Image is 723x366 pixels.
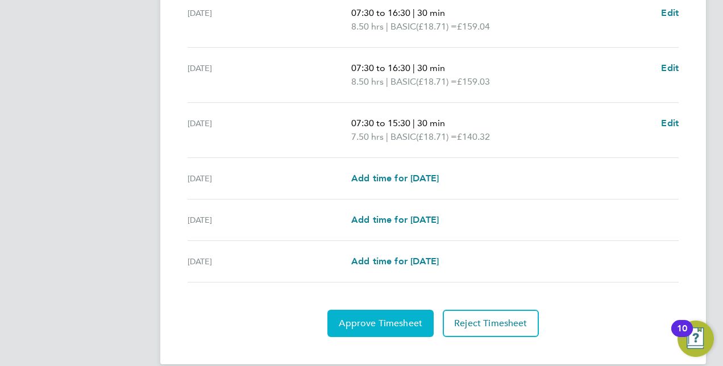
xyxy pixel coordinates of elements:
span: Edit [661,118,679,128]
span: 07:30 to 16:30 [351,7,410,18]
span: Edit [661,63,679,73]
span: £140.32 [457,131,490,142]
div: [DATE] [188,255,351,268]
span: £159.03 [457,76,490,87]
span: | [413,118,415,128]
button: Approve Timesheet [327,310,434,337]
span: 30 min [417,118,445,128]
button: Open Resource Center, 10 new notifications [678,321,714,357]
span: 07:30 to 15:30 [351,118,410,128]
span: (£18.71) = [416,76,457,87]
a: Edit [661,117,679,130]
a: Add time for [DATE] [351,172,439,185]
a: Add time for [DATE] [351,255,439,268]
span: Add time for [DATE] [351,173,439,184]
div: [DATE] [188,117,351,144]
span: (£18.71) = [416,131,457,142]
span: | [386,76,388,87]
div: [DATE] [188,6,351,34]
span: Add time for [DATE] [351,214,439,225]
div: [DATE] [188,172,351,185]
span: Approve Timesheet [339,318,422,329]
div: [DATE] [188,213,351,227]
span: | [386,131,388,142]
span: | [413,63,415,73]
span: 8.50 hrs [351,76,384,87]
span: 07:30 to 16:30 [351,63,410,73]
span: 8.50 hrs [351,21,384,32]
span: BASIC [390,20,416,34]
span: BASIC [390,75,416,89]
div: 10 [677,328,687,343]
span: Reject Timesheet [454,318,527,329]
span: Edit [661,7,679,18]
a: Edit [661,61,679,75]
span: | [386,21,388,32]
span: 7.50 hrs [351,131,384,142]
span: 30 min [417,63,445,73]
a: Add time for [DATE] [351,213,439,227]
span: BASIC [390,130,416,144]
div: [DATE] [188,61,351,89]
a: Edit [661,6,679,20]
span: Add time for [DATE] [351,256,439,267]
span: £159.04 [457,21,490,32]
span: (£18.71) = [416,21,457,32]
span: 30 min [417,7,445,18]
span: | [413,7,415,18]
button: Reject Timesheet [443,310,539,337]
